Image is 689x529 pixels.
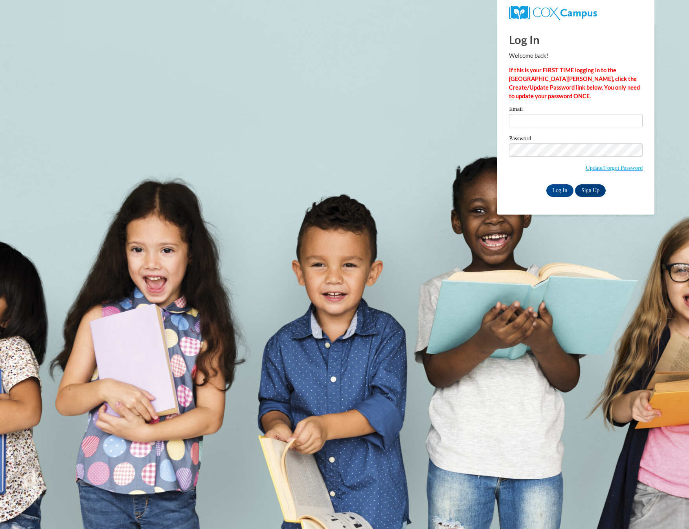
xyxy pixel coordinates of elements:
[509,67,640,99] strong: If this is your FIRST TIME logging in to the [GEOGRAPHIC_DATA][PERSON_NAME], click the Create/Upd...
[509,31,643,48] h1: Log In
[509,9,597,16] a: COX Campus
[509,106,643,114] label: Email
[575,184,606,197] a: Sign Up
[509,136,643,143] label: Password
[586,165,643,171] a: Update/Forgot Password
[509,6,597,20] img: COX Campus
[509,51,643,60] p: Welcome back!
[546,184,574,197] input: Log In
